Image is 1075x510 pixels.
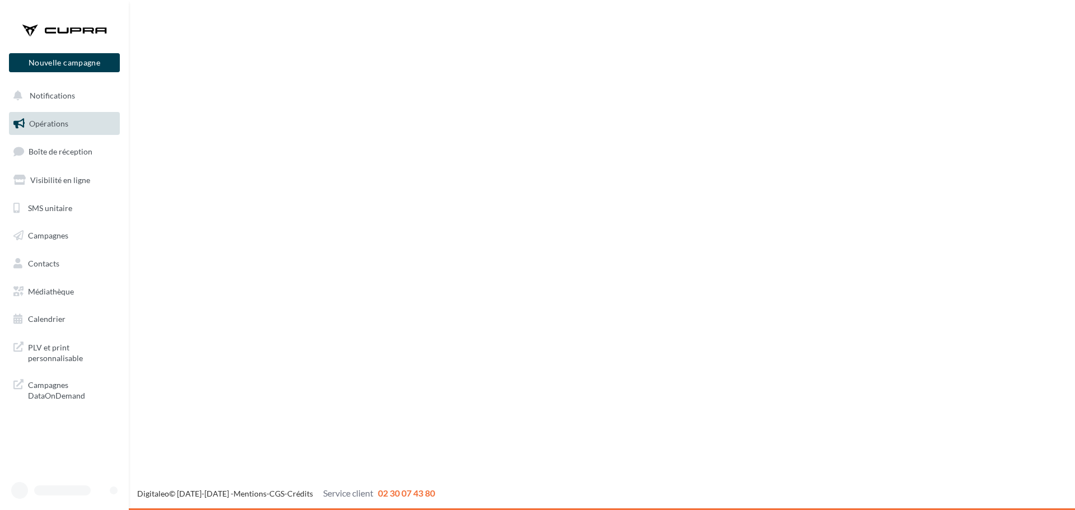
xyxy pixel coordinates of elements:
span: Opérations [29,119,68,128]
a: Contacts [7,252,122,275]
button: Nouvelle campagne [9,53,120,72]
span: Visibilité en ligne [30,175,90,185]
span: Service client [323,488,373,498]
a: Médiathèque [7,280,122,303]
span: Campagnes DataOnDemand [28,377,115,401]
span: Campagnes [28,231,68,240]
a: Campagnes [7,224,122,247]
a: Visibilité en ligne [7,169,122,192]
a: Digitaleo [137,489,169,498]
span: 02 30 07 43 80 [378,488,435,498]
span: PLV et print personnalisable [28,340,115,364]
a: CGS [269,489,284,498]
a: Opérations [7,112,122,135]
a: SMS unitaire [7,196,122,220]
span: © [DATE]-[DATE] - - - [137,489,435,498]
span: Médiathèque [28,287,74,296]
span: Boîte de réception [29,147,92,156]
a: Mentions [233,489,267,498]
a: Crédits [287,489,313,498]
span: Calendrier [28,314,66,324]
span: SMS unitaire [28,203,72,212]
a: Campagnes DataOnDemand [7,373,122,406]
button: Notifications [7,84,118,107]
span: Contacts [28,259,59,268]
a: Boîte de réception [7,139,122,163]
a: Calendrier [7,307,122,331]
span: Notifications [30,91,75,100]
a: PLV et print personnalisable [7,335,122,368]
